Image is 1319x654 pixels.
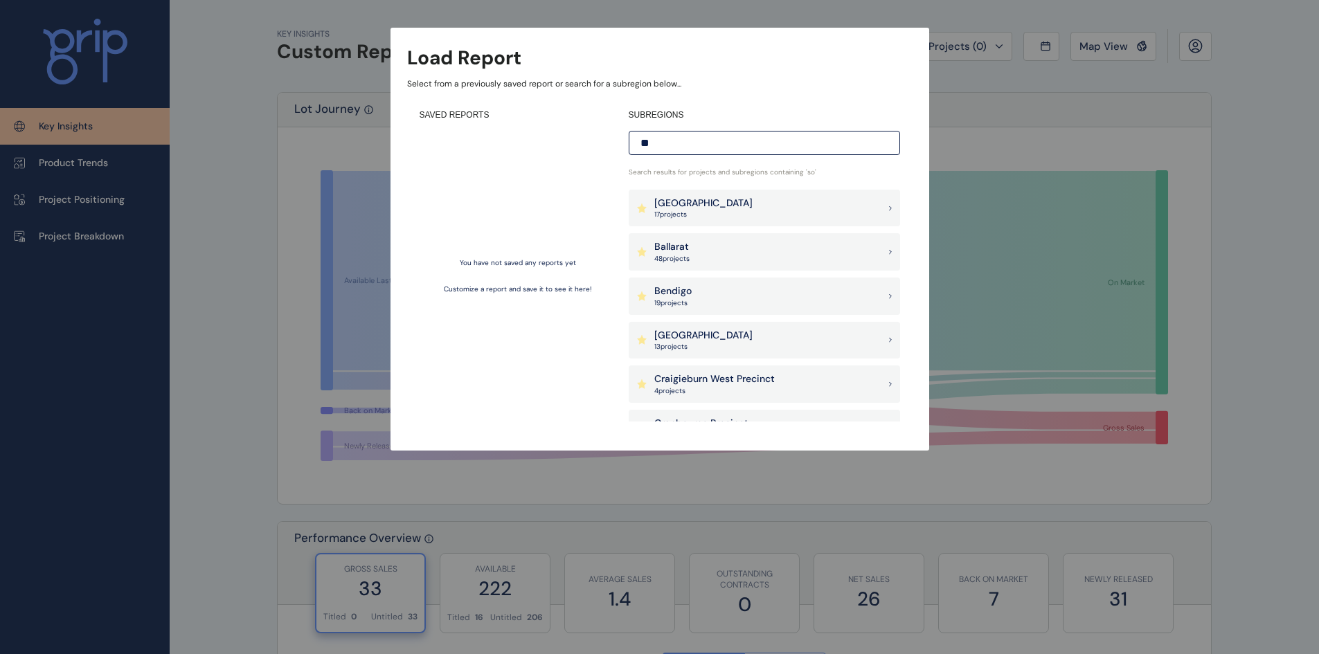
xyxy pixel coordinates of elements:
p: Cranbourne Precinct [654,417,748,430]
h4: SAVED REPORTS [420,109,616,121]
h3: Load Report [407,44,521,71]
p: Ballarat [654,240,690,254]
p: Customize a report and save it to see it here! [444,284,592,294]
p: 13 project s [654,342,753,352]
p: Search results for projects and subregions containing ' so ' [629,167,900,177]
p: 17 project s [654,210,753,219]
p: Craigieburn West Precinct [654,372,775,386]
p: 19 project s [654,298,692,308]
h4: SUBREGIONS [629,109,900,121]
p: Bendigo [654,284,692,298]
p: 48 project s [654,254,690,264]
p: 4 project s [654,386,775,396]
p: You have not saved any reports yet [460,258,576,268]
p: [GEOGRAPHIC_DATA] [654,329,753,343]
p: Select from a previously saved report or search for a subregion below... [407,78,913,90]
p: [GEOGRAPHIC_DATA] [654,197,753,210]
